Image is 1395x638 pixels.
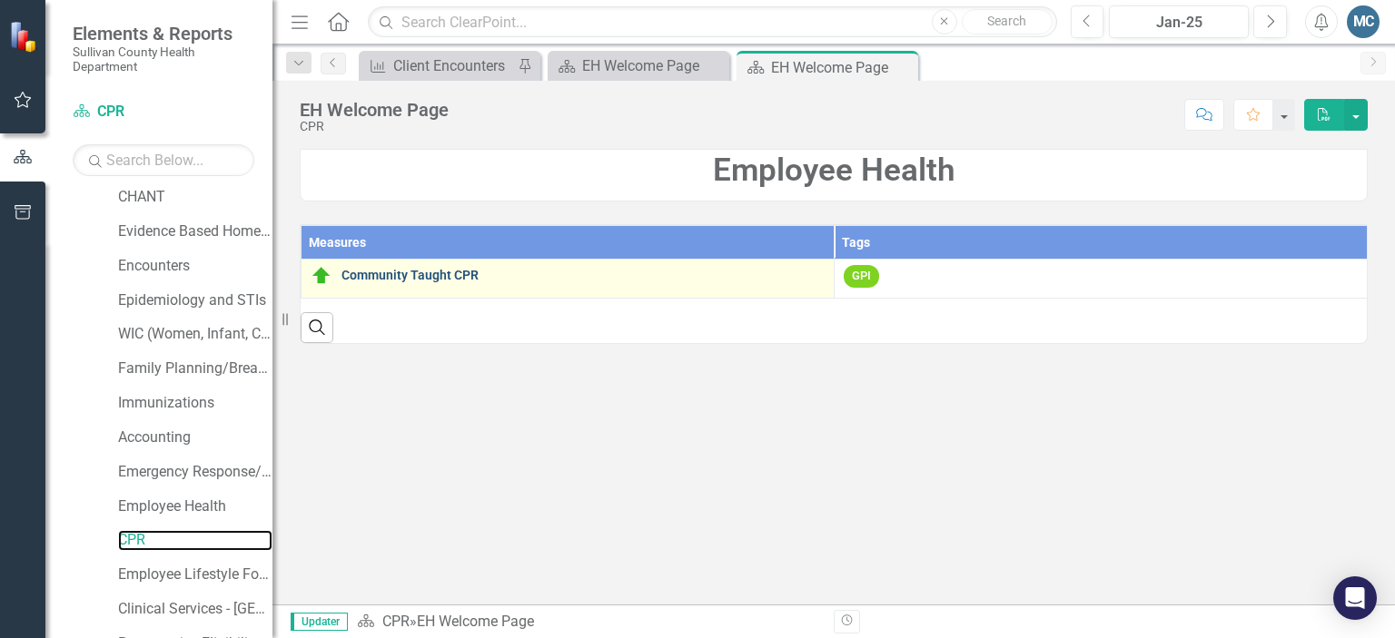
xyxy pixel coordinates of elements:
[552,54,725,77] a: EH Welcome Page
[118,599,272,620] a: Clinical Services - [GEOGRAPHIC_DATA] ([PERSON_NAME])
[962,9,1053,34] button: Search
[118,290,272,311] a: Epidemiology and STIs
[417,613,534,630] div: EH Welcome Page
[713,152,955,189] strong: Employee Health
[73,144,254,176] input: Search Below...
[311,265,332,287] img: On Target
[118,393,272,414] a: Immunizations
[844,265,879,288] span: GPI
[73,44,254,74] small: Sullivan County Health Department
[118,427,272,448] a: Accounting
[1347,5,1380,38] button: MC
[118,462,272,483] a: Emergency Response/PHEP
[118,221,272,242] a: Evidence Based Home Visiting
[118,530,272,551] a: CPR
[1109,5,1249,38] button: Jan-25
[118,256,272,277] a: Encounters
[291,613,348,631] span: Updater
[118,496,272,517] a: Employee Health
[368,6,1056,38] input: Search ClearPoint...
[771,56,914,79] div: EH Welcome Page
[300,100,449,120] div: EH Welcome Page
[300,120,449,133] div: CPR
[582,54,725,77] div: EH Welcome Page
[341,269,825,282] a: Community Taught CPR
[118,564,272,585] a: Employee Lifestyle Focus
[1115,12,1242,34] div: Jan-25
[9,20,41,52] img: ClearPoint Strategy
[118,187,272,208] a: CHANT
[118,358,272,379] a: Family Planning/Breast and Cervical
[73,23,254,44] span: Elements & Reports
[363,54,513,77] a: Client Encounters
[393,54,513,77] div: Client Encounters
[302,260,835,299] td: Double-Click to Edit Right Click for Context Menu
[118,324,272,345] a: WIC (Women, Infant, Child)
[987,14,1026,28] span: Search
[357,612,820,633] div: »
[73,102,254,123] a: CPR
[1333,576,1377,620] div: Open Intercom Messenger
[382,613,410,630] a: CPR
